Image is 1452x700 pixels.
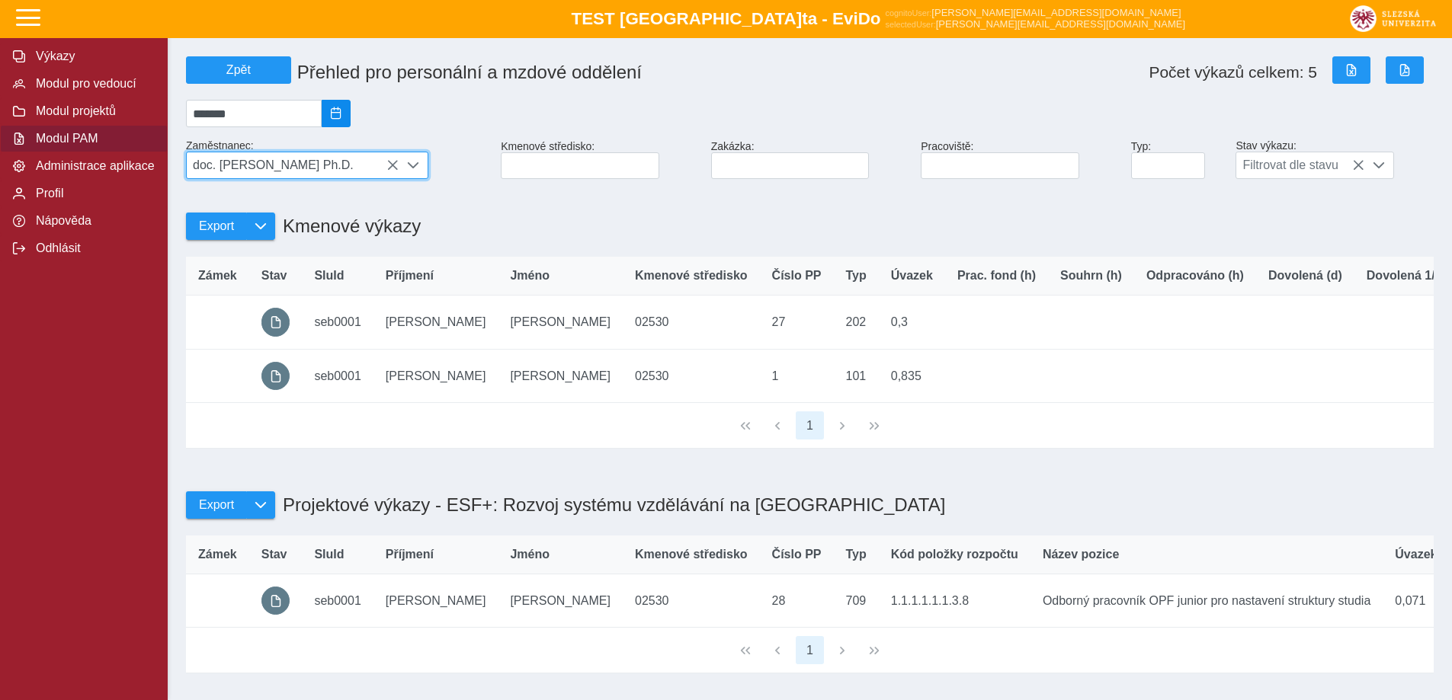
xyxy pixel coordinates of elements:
[1236,152,1364,178] span: Filtrovat dle stavu
[846,269,867,283] span: Typ
[498,574,623,628] td: [PERSON_NAME]
[886,7,1185,30] div: [PERSON_NAME][EMAIL_ADDRESS][DOMAIN_NAME] [PERSON_NAME][EMAIL_ADDRESS][DOMAIN_NAME]
[760,296,834,350] td: 27
[198,269,237,283] span: Zámek
[31,159,155,173] span: Administrace aplikace
[31,50,155,63] span: Výkazy
[1268,269,1342,283] span: Dovolená (d)
[1125,134,1230,185] div: Typ:
[275,487,945,523] h1: Projektové výkazy - ESF+: Rozvoj systému vzdělávání na [GEOGRAPHIC_DATA]
[314,269,344,283] span: SluId
[291,56,922,89] h1: Přehled pro personální a mzdové oddělení
[772,548,822,561] span: Číslo PP
[879,349,945,403] td: 0,835
[46,9,1406,29] b: TEST [GEOGRAPHIC_DATA] a - Evi
[498,296,623,350] td: [PERSON_NAME]
[1229,133,1440,185] div: Stav výkazu:
[31,77,155,91] span: Modul pro vedoucí
[31,104,155,118] span: Modul projektů
[915,134,1125,185] div: Pracoviště:
[1146,269,1244,283] span: Odpracováno (h)
[886,20,936,29] span: selectedUser:
[834,574,879,628] td: 709
[834,296,879,350] td: 202
[275,208,421,245] h1: Kmenové výkazy
[495,134,705,185] div: Kmenové středisko:
[31,241,155,255] span: Odhlásit
[193,63,284,77] span: Zpět
[186,491,246,519] button: Export
[772,269,822,283] span: Číslo PP
[796,636,825,665] button: 1
[879,296,945,350] td: 0,3
[891,548,1018,561] span: Kód položky rozpočtu
[261,362,290,391] button: prázdný
[623,574,760,628] td: 02530
[186,56,291,84] button: Zpět
[623,349,760,403] td: 02530
[635,548,748,561] span: Kmenové středisko
[1395,548,1437,561] span: Úvazek
[796,411,825,440] button: 1
[886,8,932,18] span: cognitoUser:
[31,187,155,200] span: Profil
[386,548,434,561] span: Příjmení
[834,349,879,403] td: 101
[314,548,344,561] span: SluId
[373,574,498,628] td: [PERSON_NAME]
[199,498,234,512] span: Export
[261,587,290,615] button: prázdný
[261,269,287,283] span: Stav
[186,213,246,240] button: Export
[302,296,373,350] td: seb0001
[1350,5,1436,32] img: logo_web_su.png
[1060,269,1122,283] span: Souhrn (h)
[623,296,760,350] td: 02530
[846,548,867,561] span: Typ
[31,132,155,145] span: Modul PAM
[760,349,834,403] td: 1
[760,574,834,628] td: 28
[802,9,807,28] span: t
[261,308,290,337] button: prázdný
[31,214,155,228] span: Nápověda
[891,269,933,283] span: Úvazek
[386,269,434,283] span: Příjmení
[510,548,550,561] span: Jméno
[1383,574,1449,628] td: 0,071
[302,574,373,628] td: seb0001
[373,349,498,403] td: [PERSON_NAME]
[261,548,287,561] span: Stav
[858,9,870,28] span: D
[180,133,495,185] div: Zaměstnanec:
[1031,574,1383,628] td: Odborný pracovník OPF junior pro nastavení struktury studia
[198,548,237,561] span: Zámek
[373,296,498,350] td: [PERSON_NAME]
[322,100,351,127] button: 2025/08
[1149,63,1317,82] span: Počet výkazů celkem: 5
[1043,548,1119,561] span: Název pozice
[1386,56,1424,84] button: Export do PDF
[510,269,550,283] span: Jméno
[1332,56,1370,84] button: Export do Excelu
[635,269,748,283] span: Kmenové středisko
[302,349,373,403] td: seb0001
[879,574,1031,628] td: 1.1.1.1.1.1.3.8
[187,152,399,178] span: doc. [PERSON_NAME] Ph.D.
[498,349,623,403] td: [PERSON_NAME]
[957,269,1036,283] span: Prac. fond (h)
[870,9,881,28] span: o
[705,134,915,185] div: Zakázka:
[199,219,234,233] span: Export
